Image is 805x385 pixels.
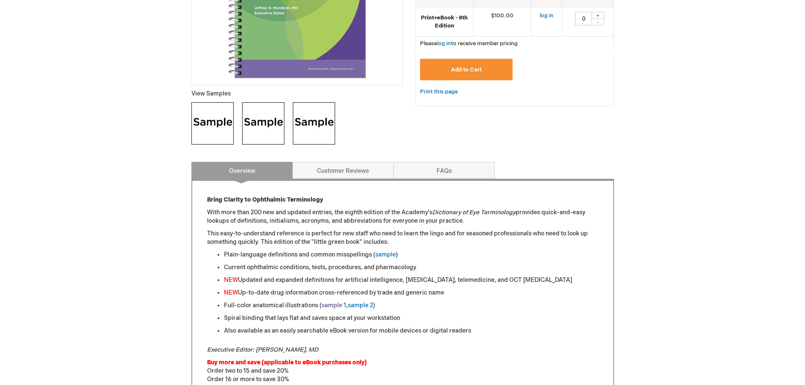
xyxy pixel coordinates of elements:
[375,251,396,258] a: sample
[432,209,516,216] em: Dictionary of Eye Terminology
[207,229,598,246] p: This easy-to-understand reference is perfect for new staff who need to learn the lingo and for se...
[420,14,469,30] strong: Print+eBook - 8th Edition
[224,327,598,335] li: Also available as an easily searchable eBook version for mobile devices or digital readers
[191,102,234,145] img: Click to view
[224,314,598,322] li: Spiral binding that lays flat and saves space at your workstation
[224,289,598,297] li: Up-to-date drug information cross-referenced by trade and generic name
[592,12,604,19] div: +
[437,40,451,47] a: log in
[420,59,513,80] button: Add to Cart
[207,359,367,366] font: Buy more and save (applicable to eBook purchases only)
[224,263,598,272] li: Current ophthalmic conditions, tests, procedures, and pharmacology
[293,102,335,145] img: Click to view
[292,162,394,179] a: Customer Reviews
[473,7,531,37] td: $100.00
[224,276,238,284] font: NEW
[224,301,598,310] li: Full-color anatomical illustrations ( , )
[224,276,598,284] li: Updated and expanded definitions for artificial intelligence, [MEDICAL_DATA], telemedicine, and O...
[451,66,482,73] span: Add to Cart
[191,90,403,98] p: View Samples
[224,251,598,259] li: Plain-language definitions and common misspellings ( )
[242,102,284,145] img: Click to view
[575,12,592,25] input: Qty
[420,87,458,97] a: Print this page
[322,302,346,309] a: sample 1
[224,289,238,296] font: NEW
[420,40,518,47] span: Please to receive member pricing
[540,12,554,19] a: log in
[207,208,598,225] p: With more than 200 new and updated entries, the eighth edition of the Academy's provides quick-an...
[592,19,604,25] div: -
[207,358,598,384] p: Order two to 15 and save 20% Order 16 or more to save 30%
[207,196,323,203] strong: Bring Clarity to Ophthalmic Terminology
[348,302,373,309] a: sample 2
[207,346,318,353] em: Executive Editor: [PERSON_NAME], MD
[191,162,293,179] a: Overview
[393,162,495,179] a: FAQs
